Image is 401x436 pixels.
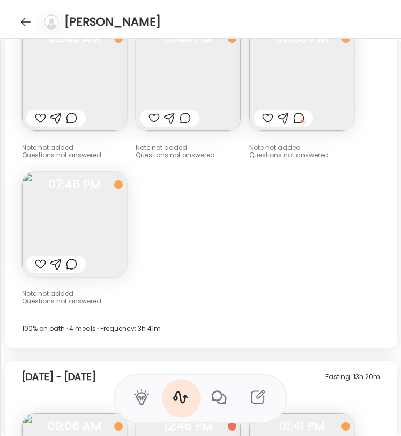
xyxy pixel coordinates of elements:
[22,289,73,298] span: Note not added
[22,34,127,43] span: 08:43 AM
[22,172,127,277] img: images%2FYRpqHssllzNLVA3EkXfLb04zFx22%2F3galt7zgjYd0f8ROqA4R%2FlaZX9Xh7sF8b8m5R66Bc_240
[249,150,329,159] span: Questions not answered
[22,143,73,152] span: Note not added
[22,296,101,306] span: Questions not answered
[136,143,187,152] span: Note not added
[136,422,241,431] span: 12:46 PM
[22,180,127,190] span: 07:46 PM
[22,150,101,159] span: Questions not answered
[22,422,127,431] span: 09:06 AM
[136,150,215,159] span: Questions not answered
[64,13,161,30] h4: [PERSON_NAME]
[136,26,241,131] img: images%2FYRpqHssllzNLVA3EkXfLb04zFx22%2FXS6z4WI6QVp9dJrdc2nV%2FFsRm2PwkuwEz04lxToKy_240
[44,14,59,30] img: bg-avatar-default.svg
[325,370,380,383] div: Fasting: 13h 20m
[249,143,301,152] span: Note not added
[249,26,354,131] img: images%2FYRpqHssllzNLVA3EkXfLb04zFx22%2F64wsPrWNJj2RlZ8v0dac%2FvXTaycvDN336flmj5nPw_240
[22,370,96,383] div: [DATE] - [DATE]
[249,34,354,43] span: 06:58 PM
[249,422,354,431] span: 01:41 PM
[136,34,241,43] span: 01:44 PM
[22,26,127,131] img: images%2FYRpqHssllzNLVA3EkXfLb04zFx22%2FfwZKkgEMbQFoSSuJlGKh%2FEabfwDYiSEq2Gua3NOEJ_240
[22,322,380,335] div: 100% on path · 4 meals · Frequency: 3h 41m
